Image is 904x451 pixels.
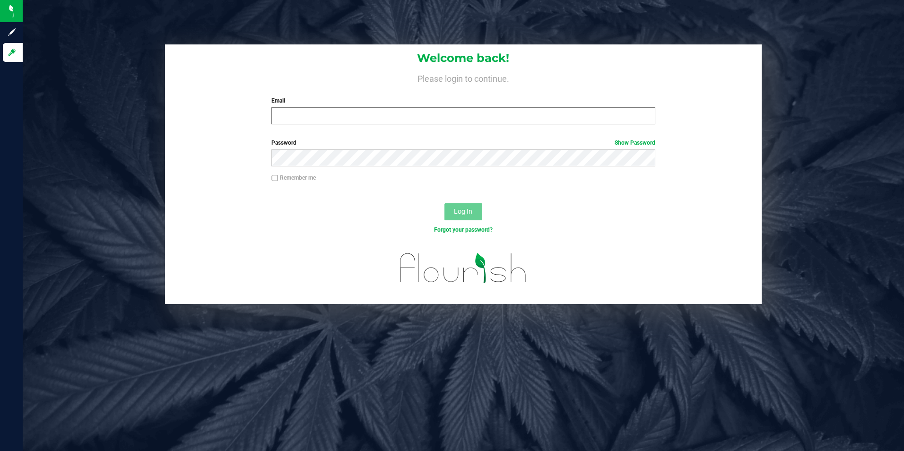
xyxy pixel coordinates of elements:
[454,208,472,215] span: Log In
[444,203,482,220] button: Log In
[7,48,17,57] inline-svg: Log in
[271,173,316,182] label: Remember me
[165,52,762,64] h1: Welcome back!
[271,96,655,105] label: Email
[434,226,493,233] a: Forgot your password?
[389,244,538,292] img: flourish_logo.svg
[165,72,762,83] h4: Please login to continue.
[271,175,278,182] input: Remember me
[615,139,655,146] a: Show Password
[7,27,17,37] inline-svg: Sign up
[271,139,296,146] span: Password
